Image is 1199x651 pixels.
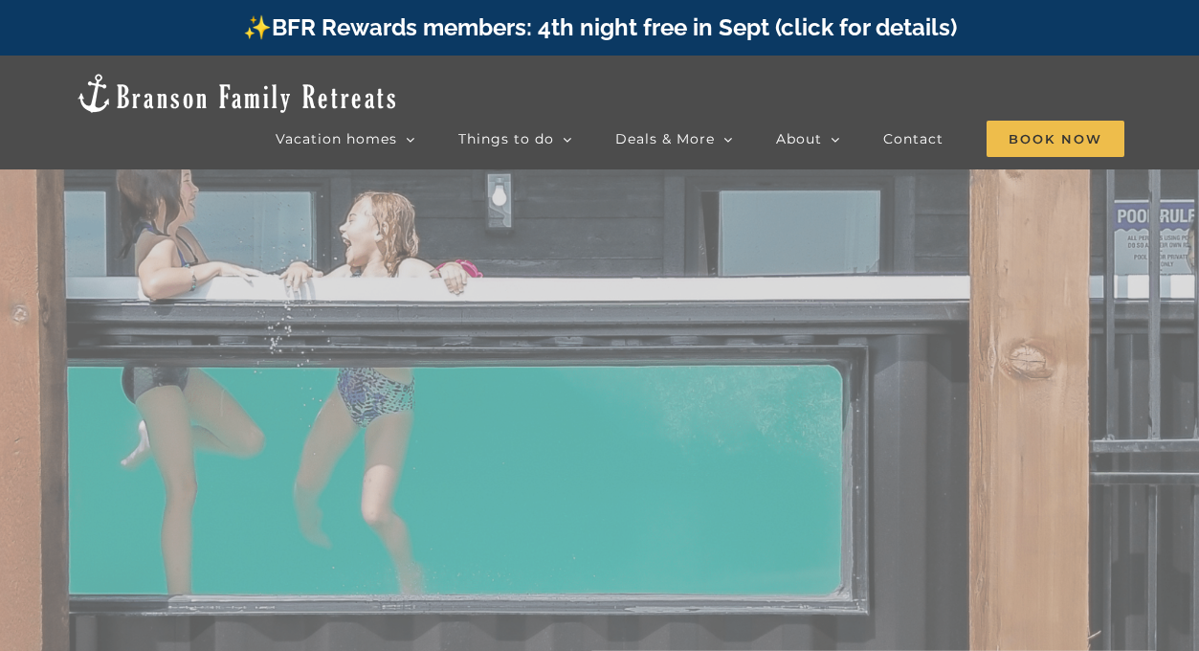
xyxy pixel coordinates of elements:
span: Vacation homes [276,132,397,146]
a: Book Now [987,120,1124,158]
a: ✨BFR Rewards members: 4th night free in Sept (click for details) [243,13,957,41]
a: Contact [883,120,944,158]
a: Things to do [458,120,572,158]
span: About [776,132,822,146]
span: Deals & More [615,132,715,146]
span: Contact [883,132,944,146]
span: Book Now [987,121,1124,157]
a: About [776,120,840,158]
span: Things to do [458,132,554,146]
nav: Main Menu [276,120,1124,158]
img: Branson Family Retreats Logo [75,72,399,115]
a: Vacation homes [276,120,415,158]
a: Deals & More [615,120,733,158]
